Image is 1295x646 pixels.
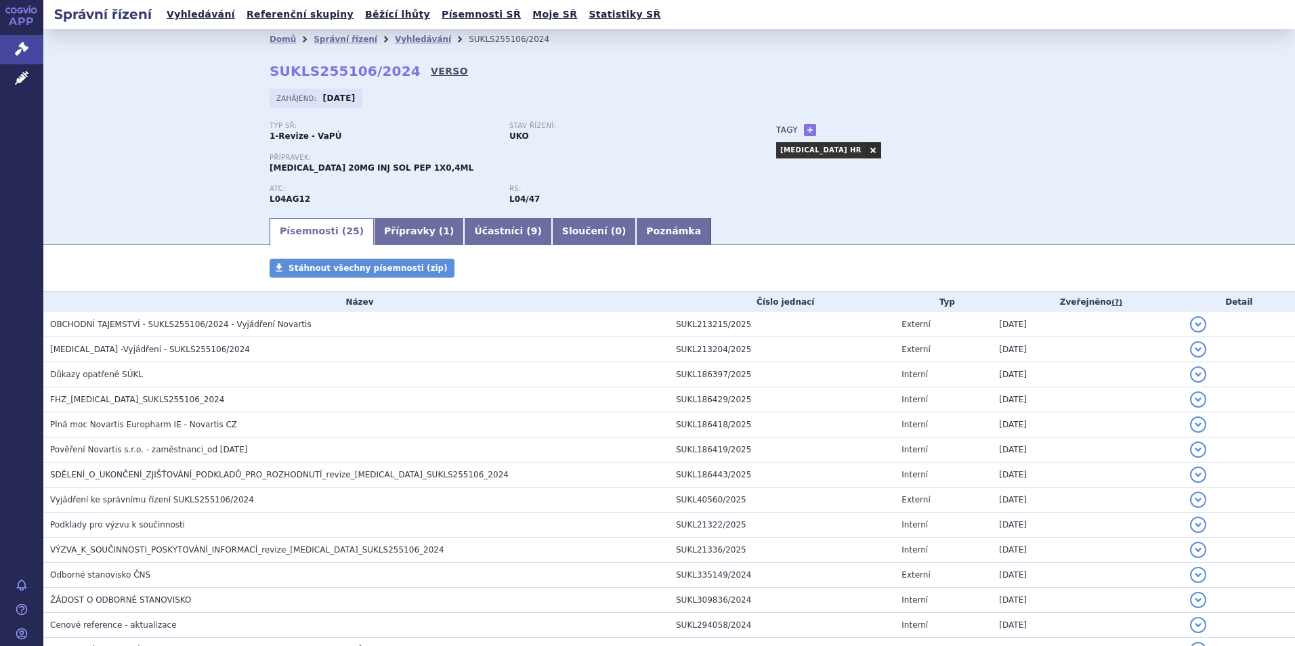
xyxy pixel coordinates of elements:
[669,462,895,488] td: SUKL186443/2025
[901,420,928,429] span: Interní
[50,395,224,404] span: FHZ_ofatumumab_SUKLS255106_2024
[669,488,895,513] td: SUKL40560/2025
[776,142,865,158] a: [MEDICAL_DATA] HR
[50,495,254,504] span: Vyjádření ke správnímu řízení SUKLS255106/2024
[43,5,163,24] h2: Správní řízení
[270,259,454,278] a: Stáhnout všechny písemnosti (zip)
[669,613,895,638] td: SUKL294058/2024
[992,538,1183,563] td: [DATE]
[1190,341,1206,358] button: detail
[1190,467,1206,483] button: detail
[992,387,1183,412] td: [DATE]
[901,545,928,555] span: Interní
[901,345,930,354] span: Externí
[270,131,341,141] strong: 1-Revize - VaPÚ
[1190,366,1206,383] button: detail
[992,462,1183,488] td: [DATE]
[669,437,895,462] td: SUKL186419/2025
[992,613,1183,638] td: [DATE]
[43,292,669,312] th: Název
[901,495,930,504] span: Externí
[163,5,239,24] a: Vyhledávání
[669,387,895,412] td: SUKL186429/2025
[50,520,185,530] span: Podklady pro výzvu k součinnosti
[669,538,895,563] td: SUKL21336/2025
[669,563,895,588] td: SUKL335149/2024
[509,131,529,141] strong: UKO
[901,445,928,454] span: Interní
[346,225,359,236] span: 25
[901,395,928,404] span: Interní
[531,225,538,236] span: 9
[669,412,895,437] td: SUKL186418/2025
[50,595,191,605] span: ŽÁDOST O ODBORNÉ STANOVISKO
[636,218,711,245] a: Poznámka
[50,320,312,329] span: OBCHODNÍ TAJEMSTVÍ - SUKLS255106/2024 - Vyjádření Novartis
[992,513,1183,538] td: [DATE]
[438,5,525,24] a: Písemnosti SŘ
[776,122,798,138] h3: Tagy
[1190,416,1206,433] button: detail
[992,563,1183,588] td: [DATE]
[552,218,636,245] a: Sloučení (0)
[509,185,736,193] p: RS:
[50,620,177,630] span: Cenové reference - aktualizace
[992,312,1183,337] td: [DATE]
[669,337,895,362] td: SUKL213204/2025
[804,124,816,136] a: +
[289,263,448,273] span: Stáhnout všechny písemnosti (zip)
[901,470,928,479] span: Interní
[270,35,296,44] a: Domů
[992,337,1183,362] td: [DATE]
[1190,442,1206,458] button: detail
[1190,391,1206,408] button: detail
[50,345,250,354] span: Ofatumumab -Vyjádření - SUKLS255106/2024
[464,218,551,245] a: Účastníci (9)
[1190,567,1206,583] button: detail
[323,93,356,103] strong: [DATE]
[50,420,237,429] span: Plná moc Novartis Europharm IE - Novartis CZ
[50,445,247,454] span: Pověření Novartis s.r.o. - zaměstnanci_od 12.03.2025
[901,595,928,605] span: Interní
[276,93,319,104] span: Zahájeno:
[509,122,736,130] p: Stav řízení:
[50,370,143,379] span: Důkazy opatřené SÚKL
[1190,492,1206,508] button: detail
[242,5,358,24] a: Referenční skupiny
[270,218,374,245] a: Písemnosti (25)
[314,35,377,44] a: Správní řízení
[469,29,567,49] li: SUKLS255106/2024
[669,588,895,613] td: SUKL309836/2024
[528,5,581,24] a: Moje SŘ
[669,312,895,337] td: SUKL213215/2025
[50,545,444,555] span: VÝZVA_K_SOUČINNOSTI_POSKYTOVÁNÍ_INFORMACÍ_revize_ofatumumab_SUKLS255106_2024
[669,292,895,312] th: Číslo jednací
[270,122,496,130] p: Typ SŘ:
[50,570,150,580] span: Odborné stanovisko ČNS
[992,488,1183,513] td: [DATE]
[509,194,540,204] strong: léčivé přípravky s obsahem léčivé látky ofatumumab (ATC L04AA52)
[901,320,930,329] span: Externí
[270,154,749,162] p: Přípravek:
[615,225,622,236] span: 0
[992,412,1183,437] td: [DATE]
[1190,316,1206,332] button: detail
[992,588,1183,613] td: [DATE]
[992,362,1183,387] td: [DATE]
[669,362,895,387] td: SUKL186397/2025
[270,63,421,79] strong: SUKLS255106/2024
[1190,617,1206,633] button: detail
[1190,592,1206,608] button: detail
[1190,542,1206,558] button: detail
[395,35,451,44] a: Vyhledávání
[270,194,310,204] strong: OFATUMUMAB
[374,218,464,245] a: Přípravky (1)
[901,570,930,580] span: Externí
[431,64,468,78] a: VERSO
[361,5,434,24] a: Běžící lhůty
[992,437,1183,462] td: [DATE]
[270,163,473,173] span: [MEDICAL_DATA] 20MG INJ SOL PEP 1X0,4ML
[992,292,1183,312] th: Zveřejněno
[1183,292,1295,312] th: Detail
[270,185,496,193] p: ATC:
